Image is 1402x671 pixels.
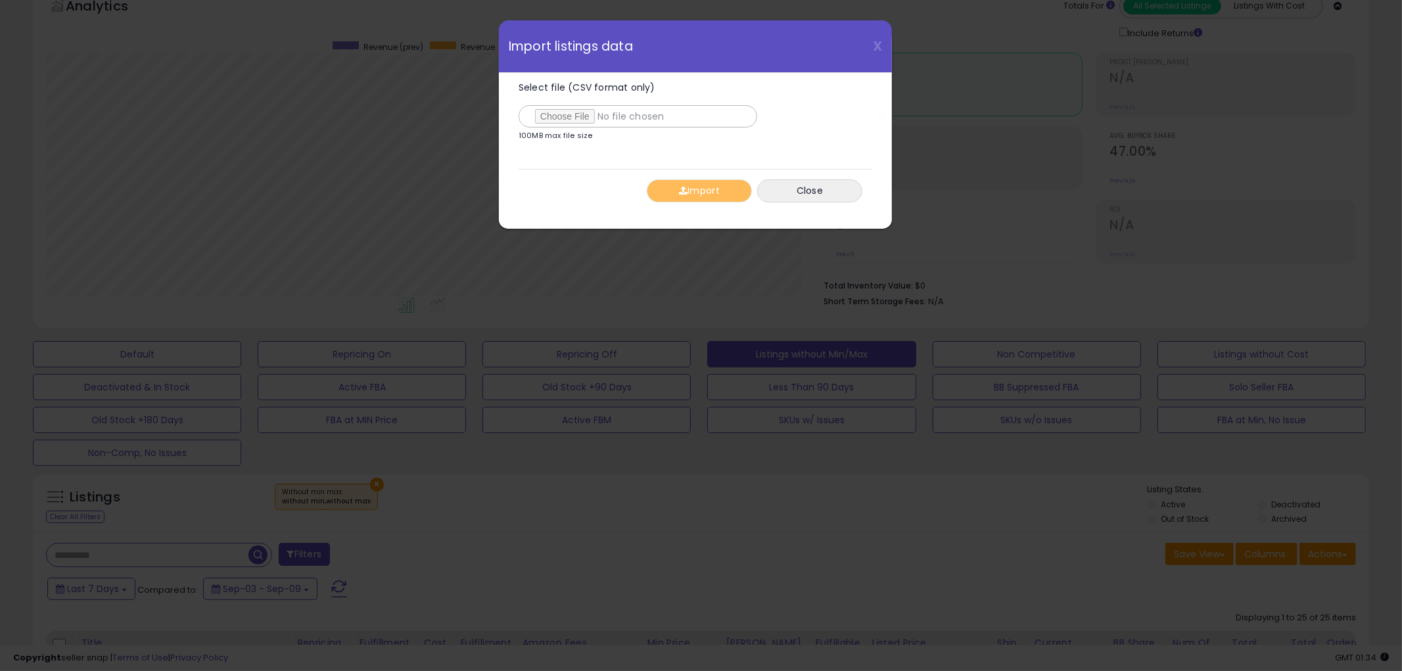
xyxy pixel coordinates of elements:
span: Import listings data [509,40,633,53]
span: X [873,37,882,55]
p: 100MB max file size [519,132,593,139]
span: Select file (CSV format only) [519,81,655,94]
button: Close [757,179,862,202]
button: Import [647,179,752,202]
